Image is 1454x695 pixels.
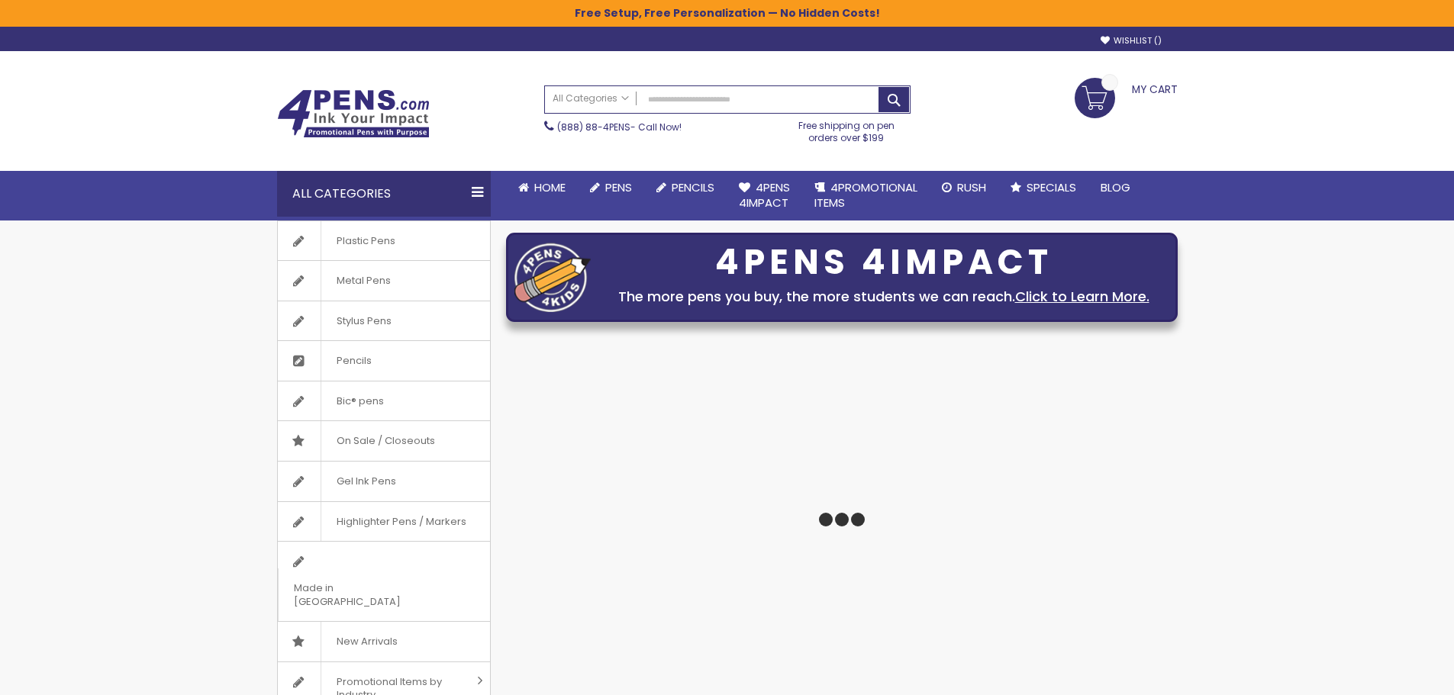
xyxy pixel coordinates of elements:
[278,502,490,542] a: Highlighter Pens / Markers
[1015,287,1149,306] a: Click to Learn More.
[930,171,998,204] a: Rush
[278,542,490,621] a: Made in [GEOGRAPHIC_DATA]
[957,179,986,195] span: Rush
[278,568,452,621] span: Made in [GEOGRAPHIC_DATA]
[321,261,406,301] span: Metal Pens
[278,301,490,341] a: Stylus Pens
[727,171,802,220] a: 4Pens4impact
[545,86,637,111] a: All Categories
[1027,179,1076,195] span: Specials
[278,381,490,421] a: Bic® pens
[321,301,407,341] span: Stylus Pens
[644,171,727,204] a: Pencils
[557,121,682,134] span: - Call Now!
[278,261,490,301] a: Metal Pens
[321,421,450,461] span: On Sale / Closeouts
[739,179,790,211] span: 4Pens 4impact
[278,622,490,661] a: New Arrivals
[277,171,491,217] div: All Categories
[998,171,1088,204] a: Specials
[1101,179,1130,195] span: Blog
[598,286,1169,307] div: The more pens you buy, the more students we can reach.
[278,462,490,501] a: Gel Ink Pens
[557,121,630,134] a: (888) 88-4PENS
[534,179,566,195] span: Home
[321,381,399,421] span: Bic® pens
[321,221,411,261] span: Plastic Pens
[598,246,1169,278] div: 4PENS 4IMPACT
[605,179,632,195] span: Pens
[814,179,917,211] span: 4PROMOTIONAL ITEMS
[321,502,482,542] span: Highlighter Pens / Markers
[278,221,490,261] a: Plastic Pens
[802,171,930,220] a: 4PROMOTIONALITEMS
[506,171,578,204] a: Home
[514,243,591,312] img: four_pen_logo.png
[553,92,629,105] span: All Categories
[321,622,413,661] span: New Arrivals
[1101,35,1162,47] a: Wishlist
[672,179,714,195] span: Pencils
[321,341,387,381] span: Pencils
[277,89,430,138] img: 4Pens Custom Pens and Promotional Products
[278,341,490,381] a: Pencils
[782,114,911,144] div: Free shipping on pen orders over $199
[578,171,644,204] a: Pens
[278,421,490,461] a: On Sale / Closeouts
[321,462,411,501] span: Gel Ink Pens
[1088,171,1143,204] a: Blog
